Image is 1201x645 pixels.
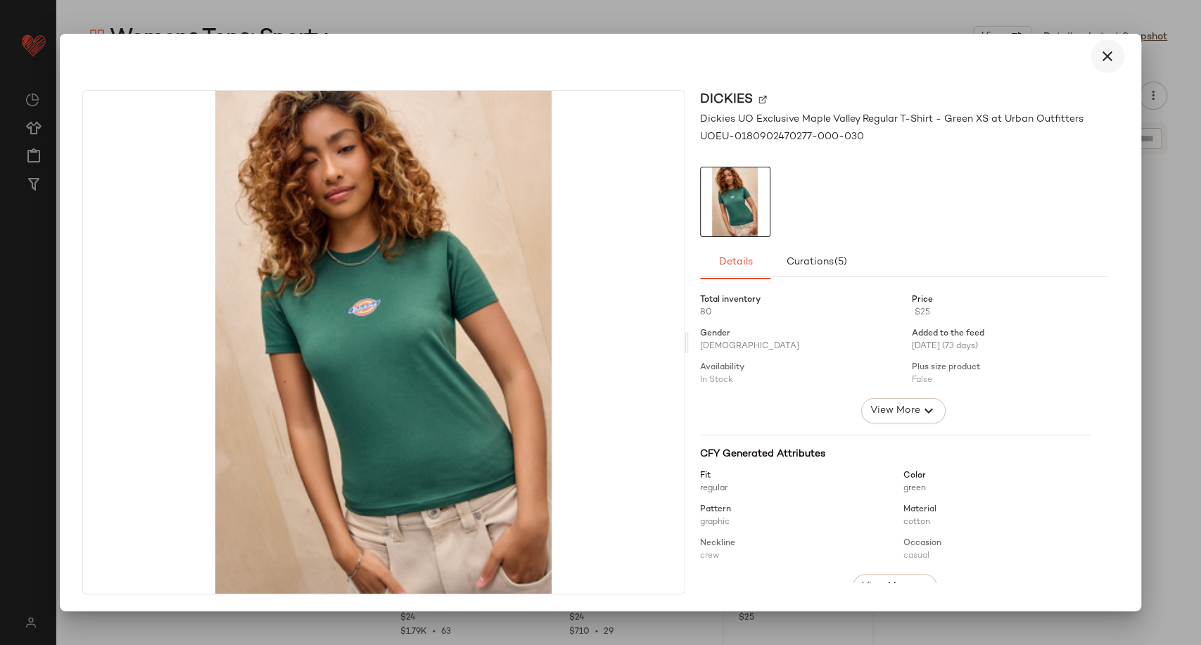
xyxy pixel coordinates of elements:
div: CFY Generated Attributes [700,447,1091,461]
img: 0180902470277_030_a2 [701,167,770,236]
span: View More [870,402,920,419]
button: View More [861,398,946,423]
button: View More [853,574,937,599]
span: (5) [833,257,846,268]
span: Curations [785,257,847,268]
span: UOEU-0180902470277-000-030 [700,129,864,144]
img: svg%3e [758,96,767,104]
img: 0180902470277_030_a2 [83,91,683,594]
span: Details [718,257,752,268]
span: View More [861,578,912,595]
span: Dickies UO Exclusive Maple Valley Regular T-Shirt - Green XS at Urban Outfitters [700,112,1084,127]
span: Dickies [700,90,753,109]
